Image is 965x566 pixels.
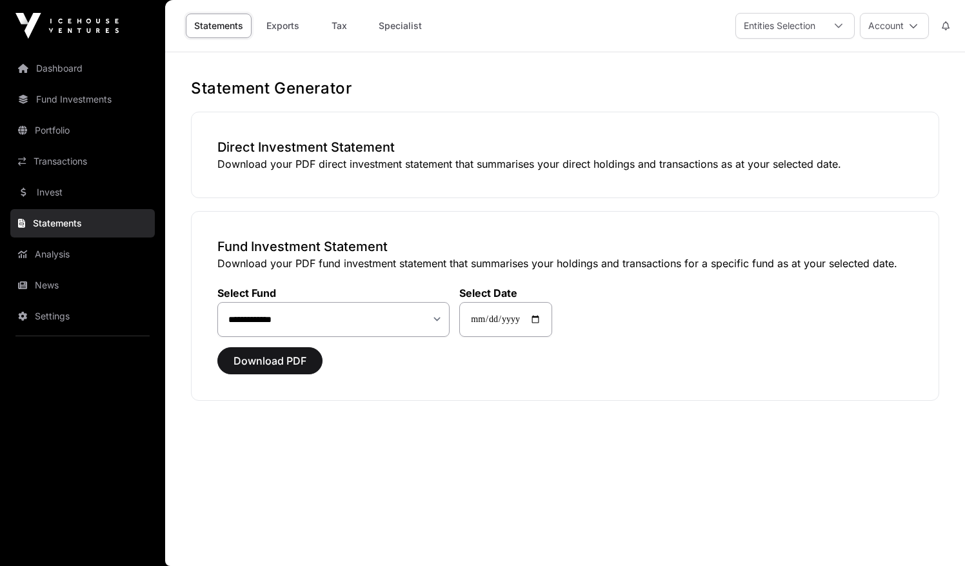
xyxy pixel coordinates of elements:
[217,156,913,172] p: Download your PDF direct investment statement that summarises your direct holdings and transactio...
[459,287,552,299] label: Select Date
[186,14,252,38] a: Statements
[15,13,119,39] img: Icehouse Ventures Logo
[10,116,155,145] a: Portfolio
[217,347,323,374] button: Download PDF
[217,138,913,156] h3: Direct Investment Statement
[217,238,913,256] h3: Fund Investment Statement
[234,353,306,369] span: Download PDF
[313,14,365,38] a: Tax
[217,360,323,373] a: Download PDF
[191,78,939,99] h1: Statement Generator
[10,85,155,114] a: Fund Investments
[900,504,965,566] iframe: Chat Widget
[10,209,155,238] a: Statements
[257,14,308,38] a: Exports
[10,147,155,176] a: Transactions
[217,256,913,271] p: Download your PDF fund investment statement that summarises your holdings and transactions for a ...
[10,240,155,268] a: Analysis
[10,271,155,299] a: News
[736,14,823,38] div: Entities Selection
[370,14,430,38] a: Specialist
[860,13,929,39] button: Account
[10,302,155,330] a: Settings
[217,287,449,299] label: Select Fund
[10,54,155,83] a: Dashboard
[10,178,155,207] a: Invest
